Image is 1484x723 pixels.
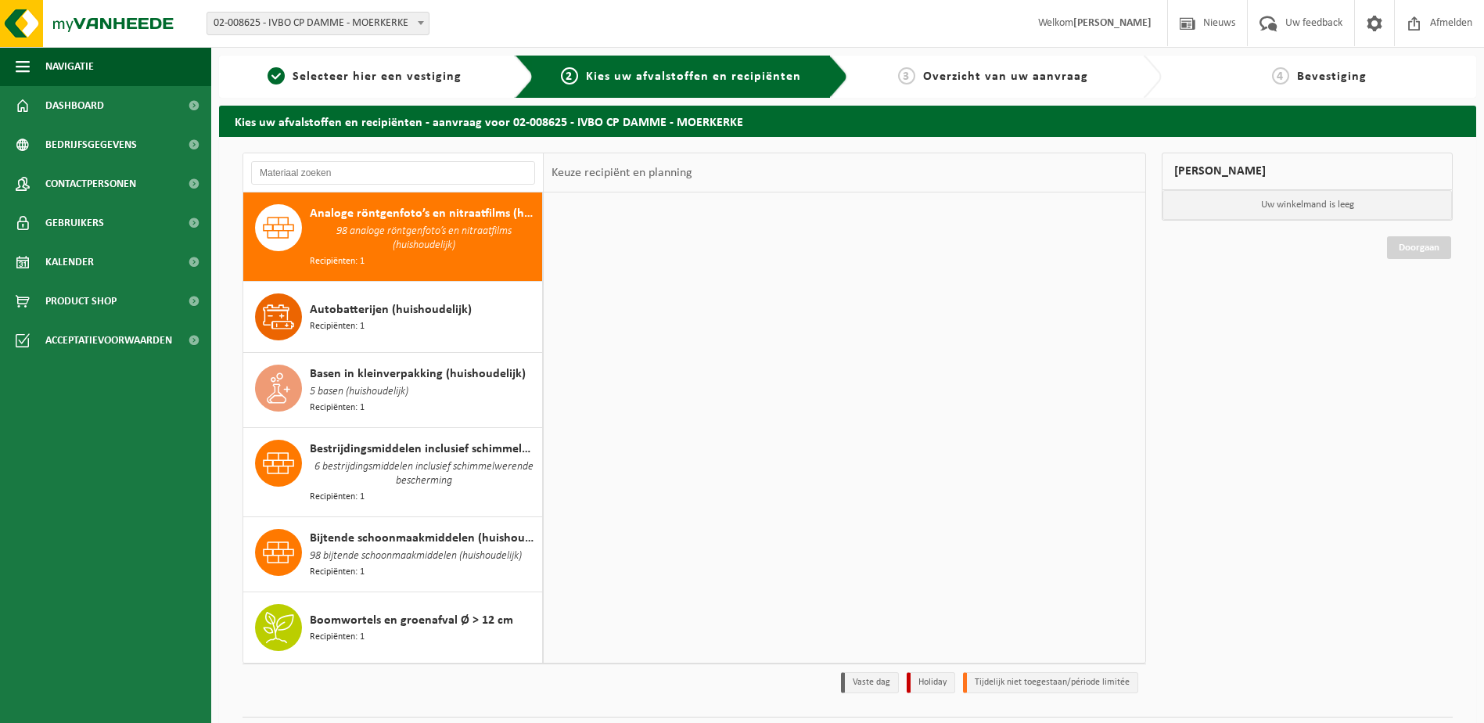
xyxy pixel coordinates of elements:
input: Materiaal zoeken [251,161,535,185]
span: Product Shop [45,282,117,321]
span: Recipiënten: 1 [310,319,365,334]
span: Basen in kleinverpakking (huishoudelijk) [310,365,526,383]
a: 1Selecteer hier een vestiging [227,67,502,86]
span: 2 [561,67,578,85]
span: Kalender [45,243,94,282]
span: 5 basen (huishoudelijk) [310,383,408,401]
a: Doorgaan [1387,236,1451,259]
p: Uw winkelmand is leeg [1162,190,1452,220]
span: 98 bijtende schoonmaakmiddelen (huishoudelijk) [310,548,522,565]
div: [PERSON_NAME] [1162,153,1453,190]
span: Recipiënten: 1 [310,565,365,580]
span: Kies uw afvalstoffen en recipiënten [586,70,801,83]
li: Vaste dag [841,672,899,693]
span: 1 [268,67,285,85]
button: Bijtende schoonmaakmiddelen (huishoudelijk) 98 bijtende schoonmaakmiddelen (huishoudelijk) Recipi... [243,517,543,592]
button: Bestrijdingsmiddelen inclusief schimmelwerende beschermingsmiddelen (huishoudelijk) 6 bestrijding... [243,428,543,517]
span: Bedrijfsgegevens [45,125,137,164]
button: Basen in kleinverpakking (huishoudelijk) 5 basen (huishoudelijk) Recipiënten: 1 [243,353,543,428]
span: Boomwortels en groenafval Ø > 12 cm [310,611,513,630]
strong: [PERSON_NAME] [1073,17,1152,29]
span: Selecteer hier een vestiging [293,70,462,83]
span: Bijtende schoonmaakmiddelen (huishoudelijk) [310,529,538,548]
span: 3 [898,67,915,85]
li: Holiday [907,672,955,693]
span: 6 bestrijdingsmiddelen inclusief schimmelwerende bescherming [310,459,538,490]
span: 98 analoge röntgenfoto’s en nitraatfilms (huishoudelijk) [310,223,538,254]
span: Gebruikers [45,203,104,243]
li: Tijdelijk niet toegestaan/période limitée [963,672,1138,693]
div: Keuze recipiënt en planning [544,153,700,192]
button: Boomwortels en groenafval Ø > 12 cm Recipiënten: 1 [243,592,543,664]
span: Recipiënten: 1 [310,490,365,505]
span: Recipiënten: 1 [310,630,365,645]
span: Navigatie [45,47,94,86]
span: Analoge röntgenfoto’s en nitraatfilms (huishoudelijk) [310,204,538,223]
h2: Kies uw afvalstoffen en recipiënten - aanvraag voor 02-008625 - IVBO CP DAMME - MOERKERKE [219,106,1476,136]
span: Contactpersonen [45,164,136,203]
span: 02-008625 - IVBO CP DAMME - MOERKERKE [207,12,429,35]
span: Recipiënten: 1 [310,254,365,269]
span: Bestrijdingsmiddelen inclusief schimmelwerende beschermingsmiddelen (huishoudelijk) [310,440,538,459]
button: Analoge röntgenfoto’s en nitraatfilms (huishoudelijk) 98 analoge röntgenfoto’s en nitraatfilms (h... [243,192,543,282]
span: Overzicht van uw aanvraag [923,70,1088,83]
span: Dashboard [45,86,104,125]
span: Autobatterijen (huishoudelijk) [310,300,472,319]
span: 02-008625 - IVBO CP DAMME - MOERKERKE [207,13,429,34]
span: 4 [1272,67,1289,85]
span: Recipiënten: 1 [310,401,365,415]
button: Autobatterijen (huishoudelijk) Recipiënten: 1 [243,282,543,353]
span: Bevestiging [1297,70,1367,83]
span: Acceptatievoorwaarden [45,321,172,360]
